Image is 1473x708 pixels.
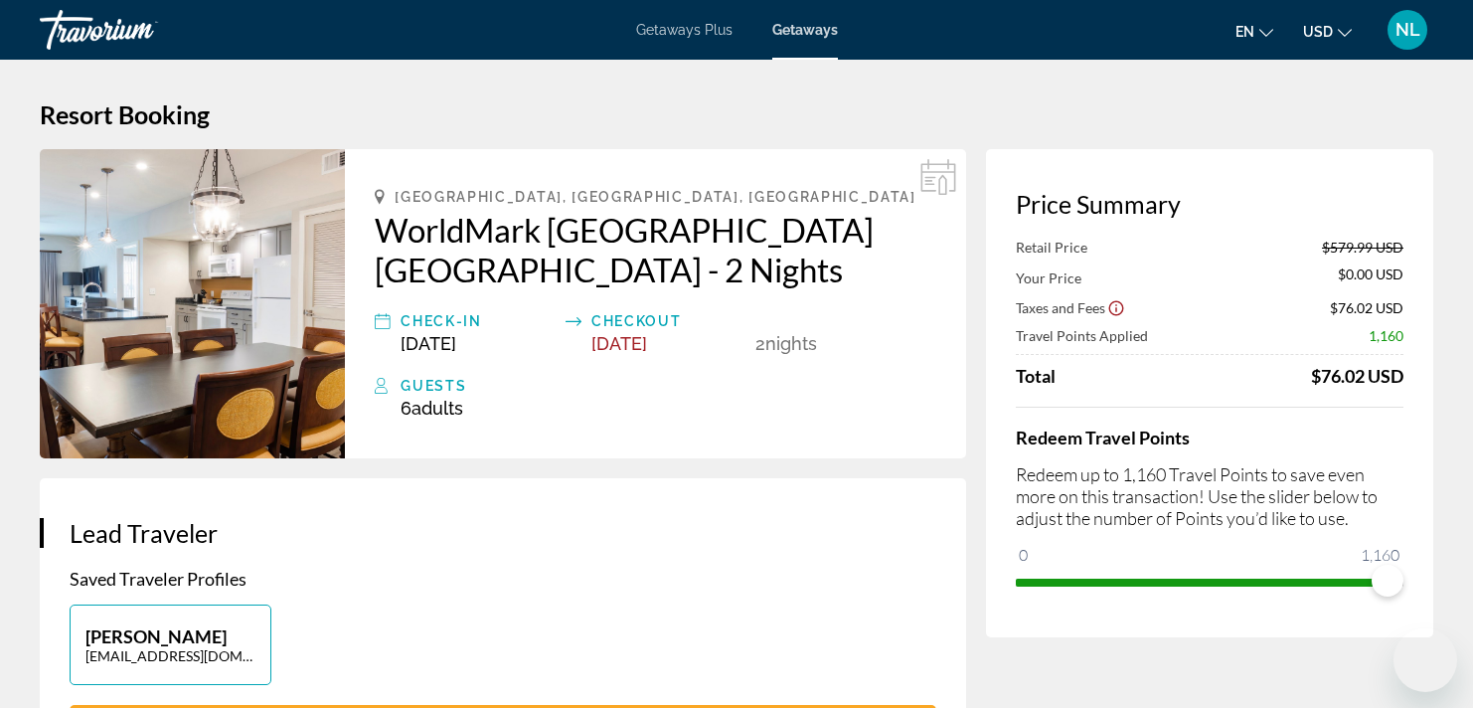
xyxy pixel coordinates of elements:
iframe: Button to launch messaging window [1393,628,1457,692]
span: [GEOGRAPHIC_DATA], [GEOGRAPHIC_DATA], [GEOGRAPHIC_DATA] [395,189,915,205]
span: 1,160 [1369,327,1403,344]
span: ngx-slider [1372,565,1403,597]
button: Show Taxes and Fees breakdown [1016,297,1125,317]
span: Travel Points Applied [1016,327,1148,344]
span: $76.02 USD [1330,299,1403,316]
span: 1,160 [1358,543,1402,567]
button: Show Taxes and Fees disclaimer [1107,298,1125,316]
span: $579.99 USD [1322,239,1403,256]
span: $0.00 USD [1338,265,1403,287]
p: Saved Traveler Profiles [70,568,936,590]
button: Change currency [1303,17,1352,46]
button: Change language [1235,17,1273,46]
h4: Redeem Travel Points [1016,427,1403,448]
div: Check-In [401,309,556,333]
span: en [1235,24,1254,40]
span: Retail Price [1016,239,1087,256]
div: Guests [401,374,936,398]
span: Taxes and Fees [1016,299,1105,316]
p: [PERSON_NAME] [85,625,255,647]
span: Total [1016,365,1056,387]
span: 2 [755,333,765,354]
span: USD [1303,24,1333,40]
span: 6 [401,398,463,419]
button: [PERSON_NAME][EMAIL_ADDRESS][DOMAIN_NAME] [70,605,271,685]
a: WorldMark [GEOGRAPHIC_DATA] [GEOGRAPHIC_DATA] - 2 Nights [375,210,936,289]
img: WorldMark Orlando Kingstown Reef - 2 Nights [40,149,345,458]
button: User Menu [1382,9,1433,51]
h3: Lead Traveler [70,518,936,548]
span: Nights [765,333,817,354]
p: [EMAIL_ADDRESS][DOMAIN_NAME] [85,647,255,664]
span: [DATE] [591,333,647,354]
div: $76.02 USD [1311,365,1403,387]
h3: Price Summary [1016,189,1403,219]
span: [DATE] [401,333,456,354]
div: Checkout [591,309,746,333]
span: NL [1395,20,1420,40]
a: Getaways Plus [636,22,733,38]
span: Your Price [1016,269,1081,286]
h1: Resort Booking [40,99,1433,129]
a: Travorium [40,4,239,56]
span: 0 [1016,543,1031,567]
p: Redeem up to 1,160 Travel Points to save even more on this transaction! Use the slider below to a... [1016,463,1403,529]
span: Adults [411,398,463,419]
a: Getaways [772,22,838,38]
ngx-slider: ngx-slider [1016,579,1403,583]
